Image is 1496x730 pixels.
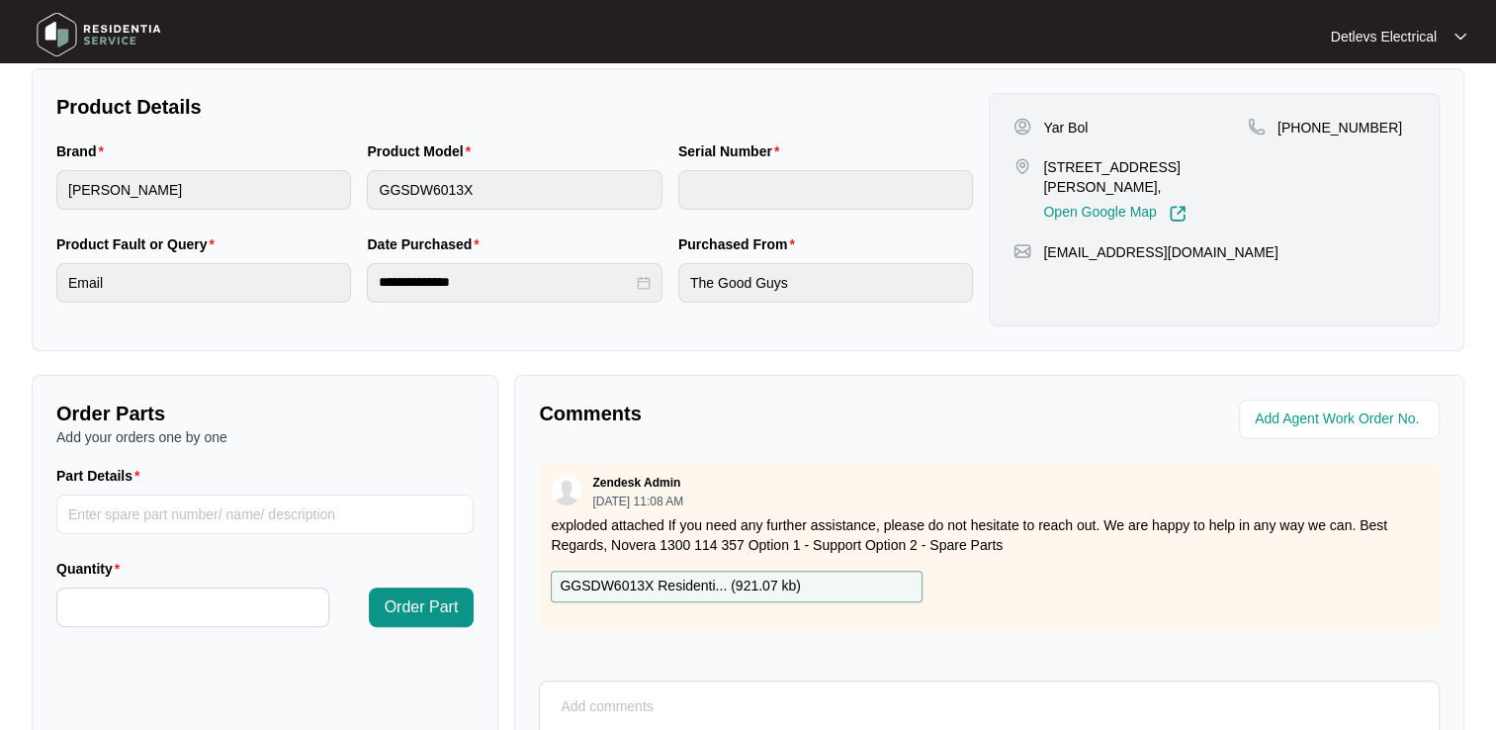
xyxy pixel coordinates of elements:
[1169,205,1187,223] img: Link-External
[56,93,973,121] p: Product Details
[367,170,661,210] input: Product Model
[385,595,459,619] span: Order Part
[56,495,474,534] input: Part Details
[56,234,222,254] label: Product Fault or Query
[367,234,486,254] label: Date Purchased
[539,400,975,427] p: Comments
[56,559,128,579] label: Quantity
[1043,205,1186,223] a: Open Google Map
[1013,157,1031,175] img: map-pin
[1013,242,1031,260] img: map-pin
[678,170,973,210] input: Serial Number
[56,263,351,303] input: Product Fault or Query
[678,141,787,161] label: Serial Number
[678,263,973,303] input: Purchased From
[592,475,680,491] p: Zendesk Admin
[1043,118,1088,137] p: Yar Bol
[1255,408,1428,431] input: Add Agent Work Order No.
[56,466,148,486] label: Part Details
[592,496,683,507] p: [DATE] 11:08 AM
[678,234,803,254] label: Purchased From
[56,141,112,161] label: Brand
[1043,242,1277,262] p: [EMAIL_ADDRESS][DOMAIN_NAME]
[57,589,328,626] input: Quantity
[56,170,351,210] input: Brand
[551,515,1428,555] p: exploded attached If you need any further assistance, please do not hesitate to reach out. We are...
[560,576,801,597] p: GGSDW6013X Residenti... ( 921.07 kb )
[367,141,479,161] label: Product Model
[1043,157,1248,197] p: [STREET_ADDRESS][PERSON_NAME],
[552,476,581,505] img: user.svg
[1013,118,1031,136] img: user-pin
[56,400,474,427] p: Order Parts
[1248,118,1266,136] img: map-pin
[56,427,474,447] p: Add your orders one by one
[30,5,168,64] img: residentia service logo
[379,272,632,293] input: Date Purchased
[1277,118,1402,137] p: [PHONE_NUMBER]
[369,588,475,627] button: Order Part
[1454,32,1466,42] img: dropdown arrow
[1331,27,1437,46] p: Detlevs Electrical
